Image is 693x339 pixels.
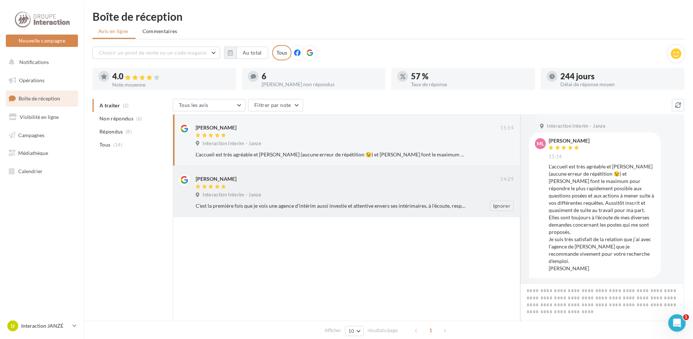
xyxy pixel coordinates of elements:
div: 6 [262,72,380,80]
div: [PERSON_NAME] [196,124,236,131]
span: 10 [348,328,355,334]
span: Choisir un point de vente ou un code magasin [99,49,207,56]
span: Opérations [19,77,44,83]
button: Notifications [4,55,77,70]
a: Médiathèque [4,145,79,161]
span: Tous [99,141,110,148]
span: Interaction Interim - Janze [203,140,261,147]
div: C’est la première fois que je vois une agence d’intérim aussi investie et attentive envers ses in... [196,202,466,210]
span: Médiathèque [18,150,48,156]
a: Opérations [4,73,79,88]
span: Répondus [99,128,123,135]
span: 1 [683,314,689,320]
span: Non répondus [99,115,133,122]
div: [PERSON_NAME] non répondus [262,82,380,87]
span: Ml [537,140,544,147]
span: 15:14 [549,153,562,160]
div: 57 % [411,72,529,80]
span: Commentaires [142,28,177,35]
button: Tous les avis [173,99,246,111]
span: (6) [136,116,142,121]
span: résultats/page [368,327,398,334]
a: Calendrier [4,164,79,179]
button: Au total [224,47,268,59]
button: 10 [345,326,364,336]
div: Taux de réponse [411,82,529,87]
span: 1 [425,324,436,336]
span: 14:29 [500,176,514,183]
div: Note moyenne [112,82,230,87]
button: Filtrer par note [248,99,303,111]
span: Interaction Interim - Janze [203,192,261,198]
p: Interaction JANZÉ [21,322,70,330]
button: Au total [236,47,268,59]
button: Choisir un point de vente ou un code magasin [93,47,220,59]
div: 4.0 [112,72,230,81]
a: Campagnes [4,128,79,143]
span: IJ [11,322,15,330]
div: L'accueil est très agréable et [PERSON_NAME] (aucune erreur de répétition 😉) et [PERSON_NAME] fon... [549,163,655,272]
span: Notifications [19,59,49,65]
div: Boîte de réception [93,11,684,22]
span: Tous les avis [179,102,208,108]
a: IJ Interaction JANZÉ [6,319,78,333]
span: 15:14 [500,125,514,131]
div: [PERSON_NAME] [549,138,590,143]
div: Délai de réponse moyen [560,82,678,87]
span: Afficher [325,327,341,334]
span: Boîte de réception [19,95,60,101]
button: Nouvelle campagne [6,35,78,47]
div: [PERSON_NAME] [196,175,236,183]
iframe: Intercom live chat [668,314,686,332]
div: 244 jours [560,72,678,80]
a: Boîte de réception [4,91,79,106]
span: (14) [113,142,122,148]
div: L'accueil est très agréable et [PERSON_NAME] (aucune erreur de répétition 😉) et [PERSON_NAME] fon... [196,151,466,158]
button: Ignorer [490,201,514,211]
span: Interaction Interim - Janze [547,123,606,129]
span: Campagnes [18,132,44,138]
span: (8) [126,129,132,135]
a: Visibilité en ligne [4,109,79,125]
span: Visibilité en ligne [20,114,59,120]
div: Tous [272,45,291,60]
span: Calendrier [18,168,43,174]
